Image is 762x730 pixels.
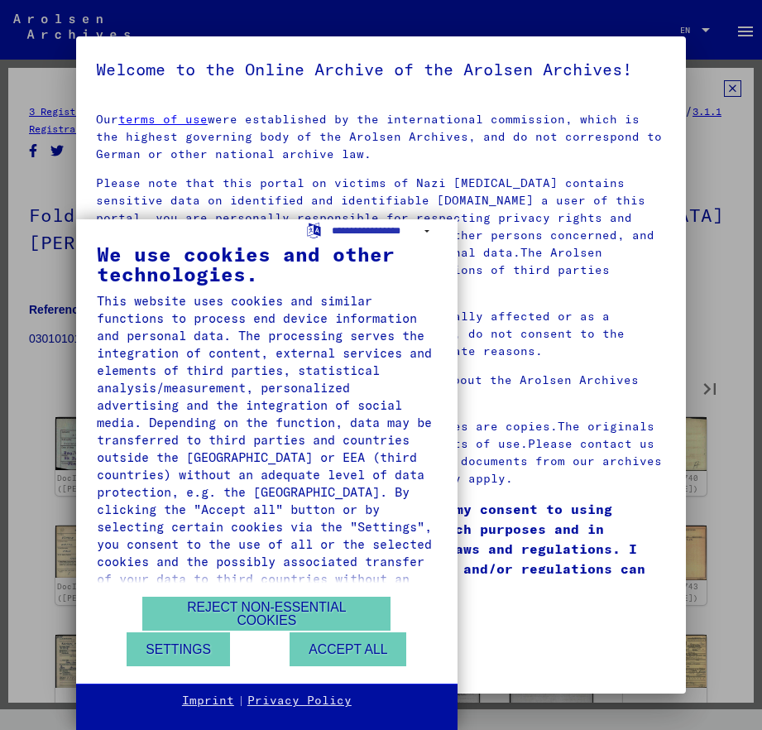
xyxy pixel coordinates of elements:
div: This website uses cookies and similar functions to process end device information and personal da... [97,292,437,605]
a: Privacy Policy [247,693,352,709]
div: We use cookies and other technologies. [97,244,437,284]
button: Reject non-essential cookies [142,597,391,631]
a: Imprint [182,693,234,709]
button: Accept all [290,632,406,666]
button: Settings [127,632,230,666]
